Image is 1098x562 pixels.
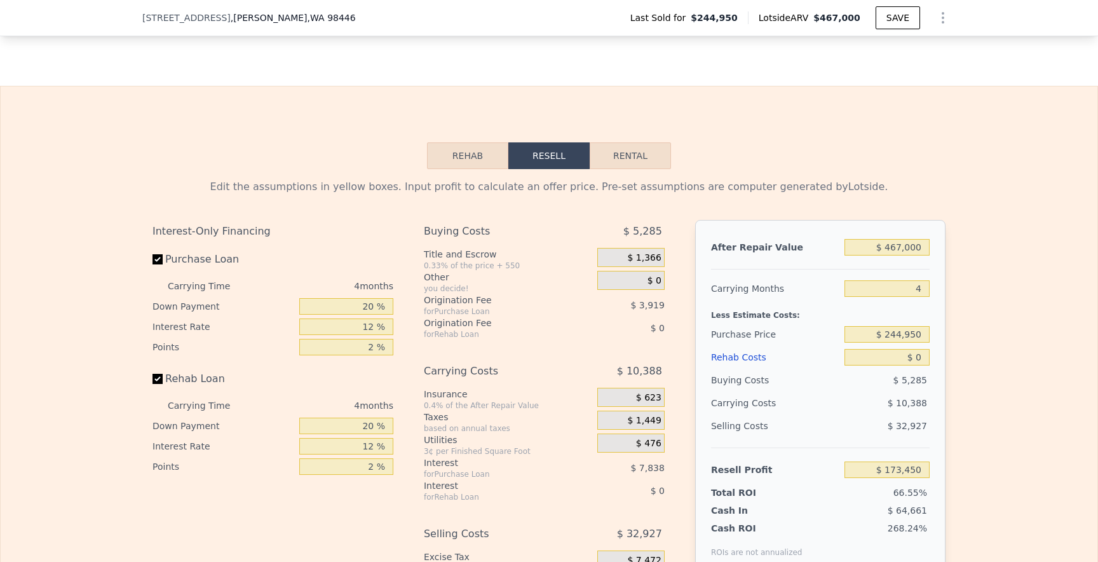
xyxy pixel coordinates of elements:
[152,248,294,271] label: Purchase Loan
[888,505,927,516] span: $ 64,661
[424,469,566,479] div: for Purchase Loan
[590,142,671,169] button: Rental
[424,434,592,446] div: Utilities
[424,271,592,284] div: Other
[930,5,956,31] button: Show Options
[711,346,839,369] div: Rehab Costs
[888,398,927,408] span: $ 10,388
[152,456,294,477] div: Points
[152,179,945,195] div: Edit the assumptions in yellow boxes. Input profit to calculate an offer price. Pre-set assumptio...
[876,6,920,29] button: SAVE
[142,11,231,24] span: [STREET_ADDRESS]
[711,458,839,481] div: Resell Profit
[152,254,163,264] input: Purchase Loan
[630,463,664,473] span: $ 7,838
[893,375,927,385] span: $ 5,285
[651,323,665,333] span: $ 0
[424,248,592,261] div: Title and Escrow
[152,337,294,357] div: Points
[424,360,566,383] div: Carrying Costs
[424,388,592,401] div: Insurance
[888,523,927,533] span: 268.24%
[427,142,508,169] button: Rehab
[424,284,592,294] div: you decide!
[424,317,566,329] div: Origination Fee
[813,13,860,23] span: $467,000
[152,416,294,436] div: Down Payment
[424,220,566,243] div: Buying Costs
[647,275,661,287] span: $ 0
[424,523,566,545] div: Selling Costs
[711,392,790,415] div: Carrying Costs
[691,11,738,24] span: $244,950
[424,479,566,492] div: Interest
[255,276,393,296] div: 4 months
[424,456,566,469] div: Interest
[424,492,566,502] div: for Rehab Loan
[759,11,813,24] span: Lotside ARV
[711,522,803,535] div: Cash ROI
[623,220,662,243] span: $ 5,285
[152,367,294,390] label: Rehab Loan
[508,142,590,169] button: Resell
[617,360,662,383] span: $ 10,388
[711,323,839,346] div: Purchase Price
[152,436,294,456] div: Interest Rate
[711,369,839,392] div: Buying Costs
[888,421,927,431] span: $ 32,927
[231,11,356,24] span: , [PERSON_NAME]
[152,220,393,243] div: Interest-Only Financing
[636,438,661,449] span: $ 476
[152,296,294,317] div: Down Payment
[711,486,790,499] div: Total ROI
[711,504,790,517] div: Cash In
[152,317,294,337] div: Interest Rate
[424,423,592,434] div: based on annual taxes
[630,11,691,24] span: Last Sold for
[630,300,664,310] span: $ 3,919
[424,411,592,423] div: Taxes
[424,401,592,411] div: 0.4% of the After Repair Value
[617,523,662,545] span: $ 32,927
[627,252,661,264] span: $ 1,366
[711,236,839,259] div: After Repair Value
[711,415,839,437] div: Selling Costs
[424,329,566,339] div: for Rehab Loan
[152,374,163,384] input: Rehab Loan
[255,395,393,416] div: 4 months
[711,535,803,558] div: ROIs are not annualized
[168,276,250,296] div: Carrying Time
[636,392,661,404] span: $ 623
[627,415,661,427] span: $ 1,449
[308,13,356,23] span: , WA 98446
[893,488,927,498] span: 66.55%
[424,306,566,317] div: for Purchase Loan
[168,395,250,416] div: Carrying Time
[424,446,592,456] div: 3¢ per Finished Square Foot
[711,300,930,323] div: Less Estimate Costs:
[424,261,592,271] div: 0.33% of the price + 550
[711,277,839,300] div: Carrying Months
[424,294,566,306] div: Origination Fee
[651,486,665,496] span: $ 0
